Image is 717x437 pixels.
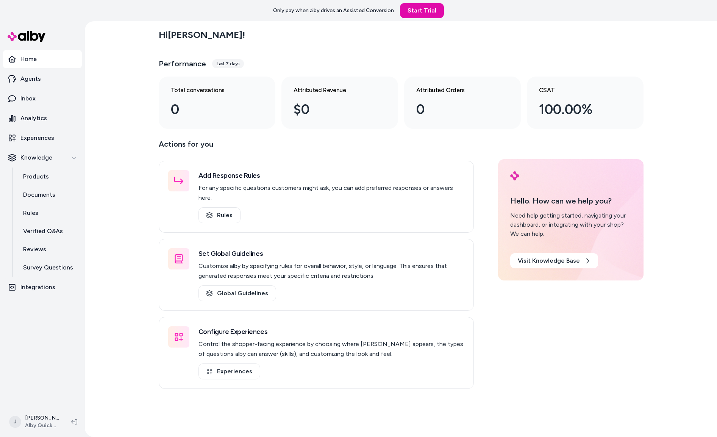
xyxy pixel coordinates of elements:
[20,94,36,103] p: Inbox
[510,195,631,207] p: Hello. How can we help you?
[198,363,260,379] a: Experiences
[510,253,598,268] a: Visit Knowledge Base
[159,29,245,41] h2: Hi [PERSON_NAME] !
[294,99,374,120] div: $0
[416,99,497,120] div: 0
[539,86,619,95] h3: CSAT
[159,77,275,129] a: Total conversations 0
[16,222,82,240] a: Verified Q&As
[3,70,82,88] a: Agents
[212,59,244,68] div: Last 7 days
[198,248,464,259] h3: Set Global Guidelines
[198,207,241,223] a: Rules
[8,31,45,42] img: alby Logo
[23,227,63,236] p: Verified Q&As
[400,3,444,18] a: Start Trial
[159,138,474,156] p: Actions for you
[3,278,82,296] a: Integrations
[294,86,374,95] h3: Attributed Revenue
[23,172,49,181] p: Products
[404,77,521,129] a: Attributed Orders 0
[510,171,519,180] img: alby Logo
[16,258,82,277] a: Survey Questions
[23,245,46,254] p: Reviews
[3,129,82,147] a: Experiences
[416,86,497,95] h3: Attributed Orders
[171,99,251,120] div: 0
[3,149,82,167] button: Knowledge
[16,204,82,222] a: Rules
[3,50,82,68] a: Home
[159,58,206,69] h3: Performance
[20,74,41,83] p: Agents
[510,211,631,238] div: Need help getting started, navigating your dashboard, or integrating with your shop? We can help.
[198,339,464,359] p: Control the shopper-facing experience by choosing where [PERSON_NAME] appears, the types of quest...
[25,414,59,422] p: [PERSON_NAME]
[171,86,251,95] h3: Total conversations
[5,410,65,434] button: J[PERSON_NAME]Alby QuickStart Store
[3,89,82,108] a: Inbox
[23,263,73,272] p: Survey Questions
[20,153,52,162] p: Knowledge
[20,283,55,292] p: Integrations
[20,55,37,64] p: Home
[281,77,398,129] a: Attributed Revenue $0
[273,7,394,14] p: Only pay when alby drives an Assisted Conversion
[198,261,464,281] p: Customize alby by specifying rules for overall behavior, style, or language. This ensures that ge...
[25,422,59,429] span: Alby QuickStart Store
[3,109,82,127] a: Analytics
[20,114,47,123] p: Analytics
[16,186,82,204] a: Documents
[198,183,464,203] p: For any specific questions customers might ask, you can add preferred responses or answers here.
[23,190,55,199] p: Documents
[23,208,38,218] p: Rules
[20,133,54,143] p: Experiences
[198,170,464,181] h3: Add Response Rules
[16,168,82,186] a: Products
[16,240,82,258] a: Reviews
[198,326,464,337] h3: Configure Experiences
[539,99,619,120] div: 100.00%
[9,416,21,428] span: J
[198,285,276,301] a: Global Guidelines
[527,77,644,129] a: CSAT 100.00%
